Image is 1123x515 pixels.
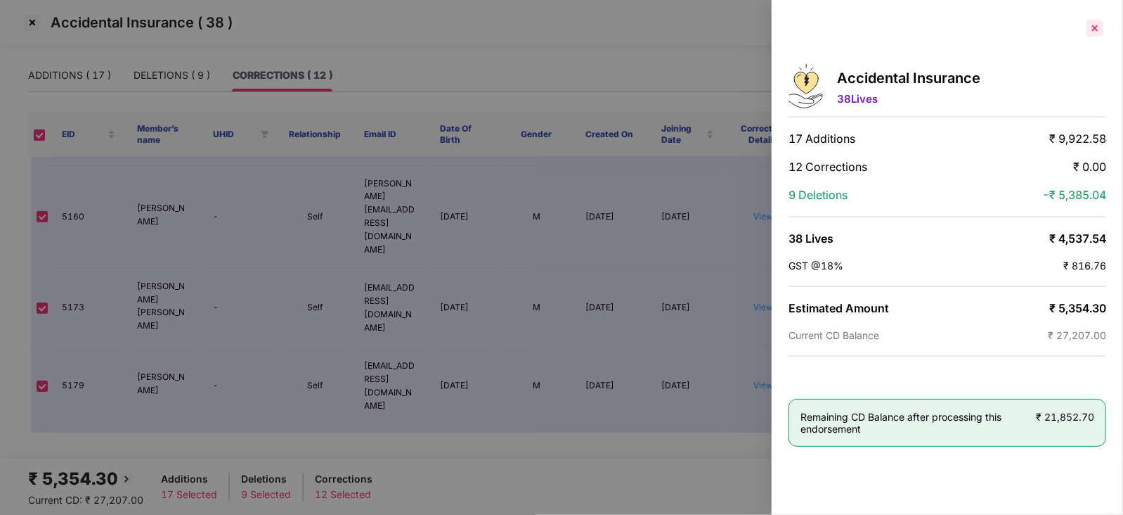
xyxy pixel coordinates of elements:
span: ₹ 0.00 [1073,160,1106,174]
span: ₹ 816.76 [1063,260,1106,272]
img: svg+xml;base64,PHN2ZyB4bWxucz0iaHR0cDovL3d3dy53My5vcmcvMjAwMC9zdmciIHdpZHRoPSI0OS4zMjEiIGhlaWdodD... [788,64,823,108]
span: 9 Deletions [788,188,848,202]
span: Estimated Amount [788,301,889,315]
span: 38 Lives [788,231,833,246]
span: -₹ 5,385.04 [1042,188,1106,202]
span: ₹ 4,537.54 [1049,231,1106,246]
span: Remaining CD Balance after processing this endorsement [800,411,1036,435]
span: ₹ 21,852.70 [1036,411,1094,423]
span: GST @18% [788,260,843,272]
span: ₹ 9,922.58 [1049,132,1106,146]
span: Current CD Balance [788,329,879,341]
span: 38 Lives [837,92,878,106]
span: ₹ 27,207.00 [1048,329,1106,341]
p: Accidental Insurance [837,70,980,87]
span: 17 Additions [788,132,855,146]
span: ₹ 5,354.30 [1049,301,1106,315]
span: 12 Corrections [788,160,867,174]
